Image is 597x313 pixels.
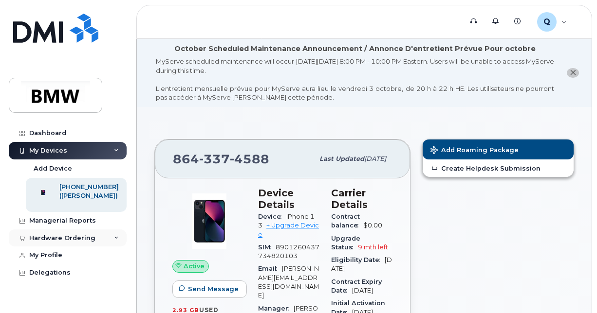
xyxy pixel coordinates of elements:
img: image20231002-3703462-1ig824h.jpeg [180,192,239,250]
span: Manager [258,305,294,312]
span: 9 mth left [358,243,388,251]
button: Add Roaming Package [423,139,574,159]
span: [DATE] [352,287,373,294]
span: [PERSON_NAME][EMAIL_ADDRESS][DOMAIN_NAME] [258,265,319,299]
span: Contract balance [331,213,363,229]
span: 864 [173,152,269,166]
span: SIM [258,243,276,251]
h3: Carrier Details [331,187,392,210]
span: 4588 [230,152,269,166]
button: Send Message [172,280,247,298]
div: October Scheduled Maintenance Announcement / Annonce D'entretient Prévue Pour octobre [174,44,536,54]
button: close notification [567,68,579,78]
span: 8901260437734820103 [258,243,319,260]
span: Last updated [319,155,364,162]
div: MyServe scheduled maintenance will occur [DATE][DATE] 8:00 PM - 10:00 PM Eastern. Users will be u... [156,57,554,102]
a: + Upgrade Device [258,222,319,238]
span: Device [258,213,286,220]
span: Send Message [188,284,239,294]
span: Add Roaming Package [430,146,519,156]
h3: Device Details [258,187,319,210]
span: Active [184,261,205,271]
span: 337 [199,152,230,166]
span: Email [258,265,282,272]
span: Eligibility Date [331,256,385,263]
span: $0.00 [363,222,382,229]
span: Contract Expiry Date [331,278,382,294]
a: Create Helpdesk Submission [423,159,574,177]
span: iPhone 13 [258,213,315,229]
span: Upgrade Status [331,235,360,251]
iframe: Messenger Launcher [555,271,590,306]
span: [DATE] [364,155,386,162]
